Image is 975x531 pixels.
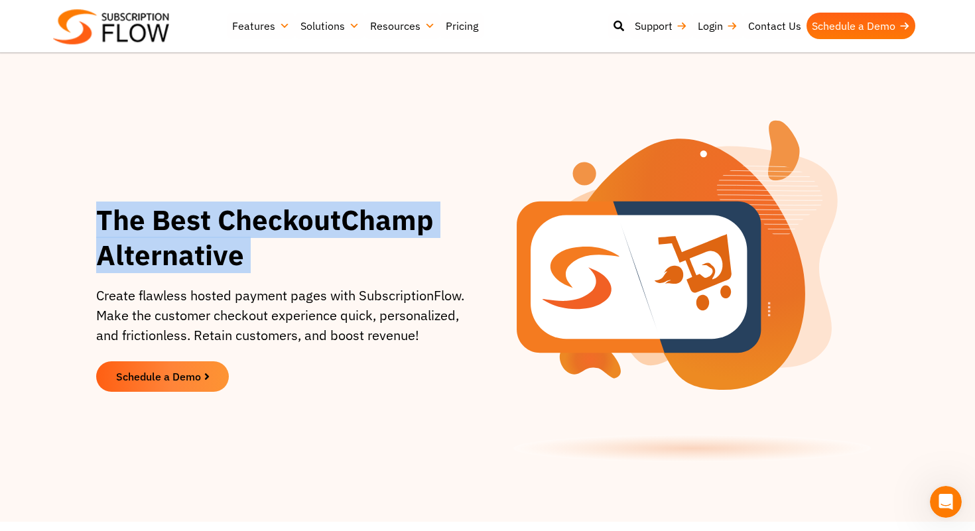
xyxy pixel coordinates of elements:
a: Resources [365,13,440,39]
img: Subscriptionflow [53,9,169,44]
a: Login [692,13,743,39]
iframe: Intercom live chat [930,486,962,518]
img: CheckoutChamp-banner-image [494,106,879,475]
a: Features [227,13,295,39]
a: Support [629,13,692,39]
a: Pricing [440,13,484,39]
a: Solutions [295,13,365,39]
p: Create flawless hosted payment pages with SubscriptionFlow. Make the customer checkout experience... [96,286,481,345]
h1: The Best CheckoutChamp Alternative [96,203,481,272]
a: Contact Us [743,13,807,39]
a: Schedule a Demo [96,361,229,392]
a: Schedule a Demo [807,13,915,39]
span: Schedule a Demo [116,371,201,382]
